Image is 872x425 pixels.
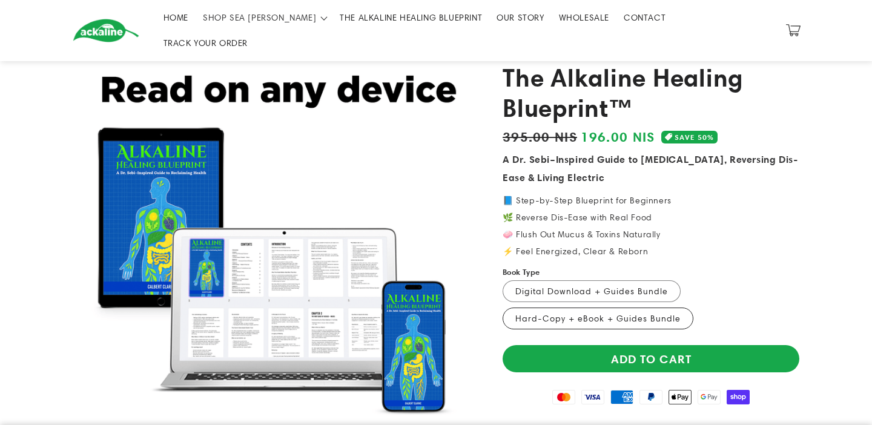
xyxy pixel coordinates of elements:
span: WHOLESALE [559,12,609,23]
label: Digital Download + Guides Bundle [503,280,681,302]
s: 395.00 NIS [503,127,577,147]
strong: A Dr. Sebi–Inspired Guide to [MEDICAL_DATA], Reversing Dis-Ease & Living Electric [503,153,798,183]
button: Add to cart [503,345,799,372]
span: OUR STORY [497,12,544,23]
a: WHOLESALE [552,5,616,30]
span: SHOP SEA [PERSON_NAME] [203,12,316,23]
label: Hard-Copy + eBook + Guides Bundle [503,308,693,329]
span: THE ALKALINE HEALING BLUEPRINT [340,12,482,23]
span: 196.00 NIS [581,127,655,147]
a: TRACK YOUR ORDER [156,30,256,56]
a: HOME [156,5,196,30]
a: CONTACT [616,5,673,30]
summary: SHOP SEA [PERSON_NAME] [196,5,332,30]
a: THE ALKALINE HEALING BLUEPRINT [332,5,489,30]
label: Book Type [503,266,540,278]
p: 📘 Step-by-Step Blueprint for Beginners 🌿 Reverse Dis-Ease with Real Food 🧼 Flush Out Mucus & Toxi... [503,196,799,255]
img: Ackaline [73,19,139,42]
a: OUR STORY [489,5,551,30]
span: SAVE 50% [675,131,714,143]
span: CONTACT [624,12,666,23]
h1: The Alkaline Healing Blueprint™ [503,62,799,124]
span: HOME [163,12,188,23]
span: TRACK YOUR ORDER [163,38,248,48]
